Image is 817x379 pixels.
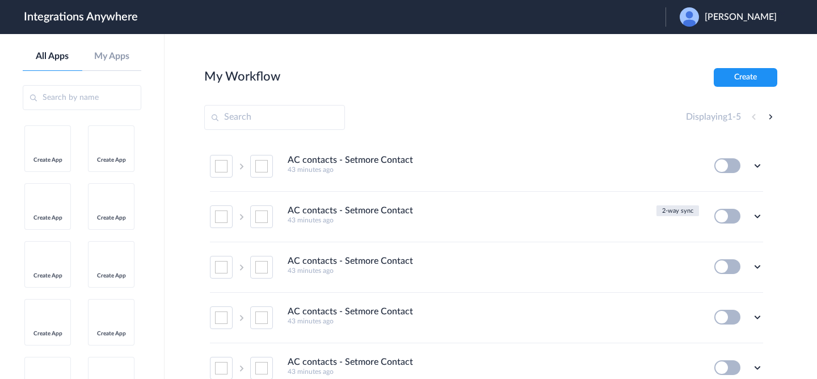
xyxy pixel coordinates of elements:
[288,267,699,275] h5: 43 minutes ago
[714,68,777,87] button: Create
[204,69,280,84] h2: My Workflow
[686,112,741,123] h4: Displaying -
[94,214,129,221] span: Create App
[82,51,142,62] a: My Apps
[94,157,129,163] span: Create App
[288,306,413,317] h4: AC contacts - Setmore Contact
[94,272,129,279] span: Create App
[736,112,741,121] span: 5
[288,256,413,267] h4: AC contacts - Setmore Contact
[30,272,65,279] span: Create App
[705,12,777,23] span: [PERSON_NAME]
[288,166,699,174] h5: 43 minutes ago
[288,368,699,376] h5: 43 minutes ago
[94,330,129,337] span: Create App
[30,330,65,337] span: Create App
[288,216,651,224] h5: 43 minutes ago
[288,155,413,166] h4: AC contacts - Setmore Contact
[288,357,413,368] h4: AC contacts - Setmore Contact
[288,205,413,216] h4: AC contacts - Setmore Contact
[24,10,138,24] h1: Integrations Anywhere
[23,85,141,110] input: Search by name
[680,7,699,27] img: user.png
[727,112,732,121] span: 1
[204,105,345,130] input: Search
[30,214,65,221] span: Create App
[23,51,82,62] a: All Apps
[288,317,699,325] h5: 43 minutes ago
[656,205,699,216] button: 2-way sync
[30,157,65,163] span: Create App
